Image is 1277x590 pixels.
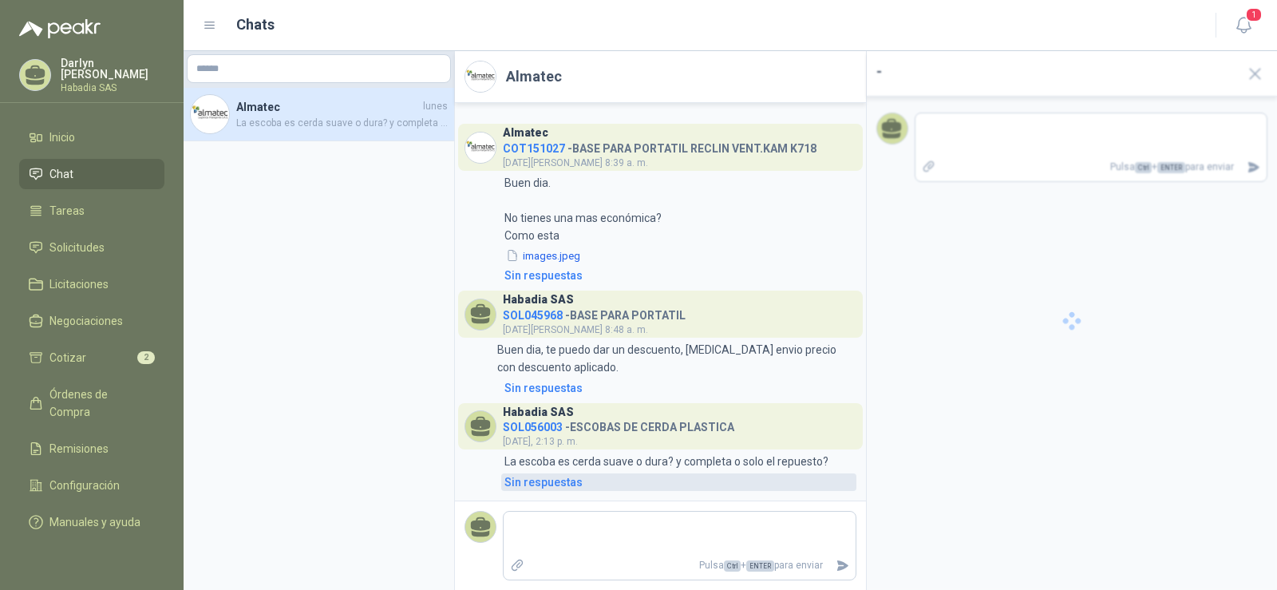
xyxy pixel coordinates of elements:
[829,552,856,580] button: Enviar
[504,473,583,491] div: Sin respuestas
[504,552,531,580] label: Adjuntar archivos
[503,295,574,304] h3: Habadia SAS
[184,88,454,141] a: Company LogoAlmateclunesLa escoba es cerda suave o dura? y completa o solo el repuesto?
[49,129,75,146] span: Inicio
[503,138,816,153] h4: - BASE PARA PORTATIL RECLIN VENT.KAM K718
[19,232,164,263] a: Solicitudes
[504,174,662,244] p: Buen dia. No tienes una mas económica? Como esta
[49,312,123,330] span: Negociaciones
[19,19,101,38] img: Logo peakr
[501,379,856,397] a: Sin respuestas
[19,379,164,427] a: Órdenes de Compra
[503,142,565,155] span: COT151027
[49,349,86,366] span: Cotizar
[191,95,229,133] img: Company Logo
[503,421,563,434] span: SOL056003
[503,129,548,137] h3: Almatec
[724,560,741,572] span: Ctrl
[503,408,574,417] h3: Habadia SAS
[501,267,856,284] a: Sin respuestas
[19,122,164,152] a: Inicio
[19,159,164,189] a: Chat
[504,247,582,264] button: images.jpeg
[49,440,109,457] span: Remisiones
[19,434,164,464] a: Remisiones
[49,386,149,421] span: Órdenes de Compra
[465,133,496,163] img: Company Logo
[504,379,583,397] div: Sin respuestas
[49,202,85,220] span: Tareas
[236,116,448,131] span: La escoba es cerda suave o dura? y completa o solo el repuesto?
[746,560,774,572] span: ENTER
[19,507,164,537] a: Manuales y ayuda
[49,477,120,494] span: Configuración
[504,453,828,470] p: La escoba es cerda suave o dura? y completa o solo el repuesto?
[504,267,583,284] div: Sin respuestas
[497,341,856,376] p: Buen dia, te puedo dar un descuento, [MEDICAL_DATA] envio precio con descuento aplicado.
[503,157,648,168] span: [DATE][PERSON_NAME] 8:39 a. m.
[61,83,164,93] p: Habadia SAS
[49,165,73,183] span: Chat
[503,436,578,447] span: [DATE], 2:13 p. m.
[19,196,164,226] a: Tareas
[49,275,109,293] span: Licitaciones
[506,65,562,88] h2: Almatec
[503,305,686,320] h4: - BASE PARA PORTATIL
[503,417,734,432] h4: - ESCOBAS DE CERDA PLASTICA
[503,309,563,322] span: SOL045968
[1229,11,1258,40] button: 1
[236,98,420,116] h4: Almatec
[503,324,648,335] span: [DATE][PERSON_NAME] 8:48 a. m.
[61,57,164,80] p: Darlyn [PERSON_NAME]
[501,473,856,491] a: Sin respuestas
[19,269,164,299] a: Licitaciones
[49,239,105,256] span: Solicitudes
[49,513,140,531] span: Manuales y ayuda
[19,470,164,501] a: Configuración
[1245,7,1263,22] span: 1
[19,306,164,336] a: Negociaciones
[423,99,448,114] span: lunes
[465,61,496,92] img: Company Logo
[137,351,155,364] span: 2
[531,552,829,580] p: Pulsa + para enviar
[236,14,275,36] h1: Chats
[19,343,164,373] a: Cotizar2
